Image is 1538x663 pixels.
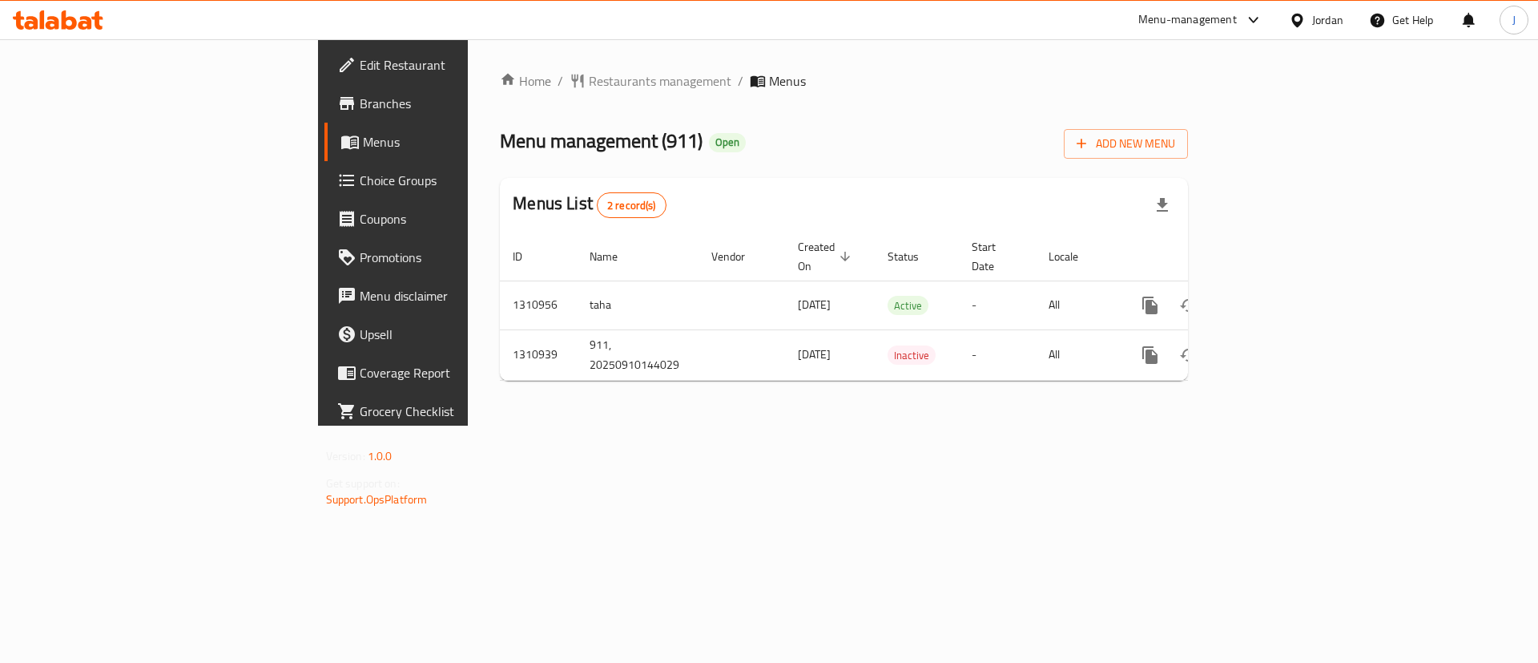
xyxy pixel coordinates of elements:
span: Start Date [972,237,1017,276]
div: Export file [1143,186,1182,224]
table: enhanced table [500,232,1298,381]
span: Active [888,297,928,315]
td: - [959,281,1036,329]
div: Total records count [597,192,666,218]
span: Menus [363,132,562,152]
span: [DATE] [798,294,831,315]
a: Promotions [324,238,575,277]
span: 1.0.0 [368,446,393,467]
span: Coverage Report [360,363,562,382]
a: Branches [324,84,575,123]
button: Change Status [1170,336,1208,374]
a: Coupons [324,200,575,238]
div: Open [709,133,746,152]
span: Locale [1049,247,1099,266]
span: Version: [326,446,365,467]
span: Open [709,135,746,149]
div: Menu-management [1138,10,1237,30]
li: / [738,71,743,91]
span: Edit Restaurant [360,55,562,75]
span: Get support on: [326,473,400,494]
span: Vendor [711,247,766,266]
td: All [1036,329,1118,380]
span: Status [888,247,940,266]
div: Inactive [888,346,936,365]
span: [DATE] [798,344,831,365]
span: Menus [769,71,806,91]
a: Menus [324,123,575,161]
span: Created On [798,237,856,276]
span: Promotions [360,248,562,267]
nav: breadcrumb [500,71,1188,91]
span: Restaurants management [589,71,731,91]
a: Restaurants management [570,71,731,91]
span: Inactive [888,346,936,365]
button: more [1131,286,1170,325]
span: Upsell [360,325,562,344]
a: Edit Restaurant [324,46,575,84]
a: Support.OpsPlatform [326,489,428,510]
th: Actions [1118,232,1298,281]
a: Upsell [324,315,575,354]
td: 911, 20250910144029 [577,329,699,380]
td: taha [577,281,699,329]
button: Add New Menu [1064,129,1188,159]
h2: Menus List [513,192,666,218]
span: Choice Groups [360,171,562,190]
a: Grocery Checklist [324,392,575,431]
span: Add New Menu [1077,134,1175,154]
span: ID [513,247,543,266]
span: Coupons [360,209,562,228]
span: 2 record(s) [598,198,666,213]
span: J [1512,11,1516,29]
span: Branches [360,94,562,113]
a: Coverage Report [324,354,575,392]
button: more [1131,336,1170,374]
td: - [959,329,1036,380]
button: Change Status [1170,286,1208,325]
span: Menu management ( 911 ) [500,123,703,159]
td: All [1036,281,1118,329]
span: Menu disclaimer [360,286,562,305]
div: Jordan [1312,11,1343,29]
span: Grocery Checklist [360,402,562,421]
a: Choice Groups [324,161,575,200]
a: Menu disclaimer [324,277,575,315]
span: Name [590,247,638,266]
